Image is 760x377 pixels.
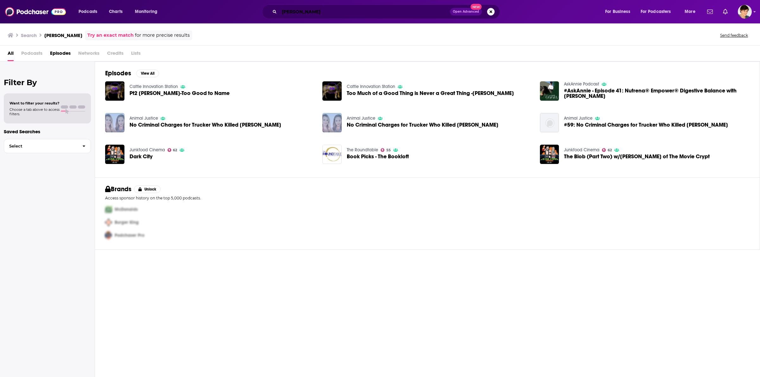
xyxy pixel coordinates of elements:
span: No Criminal Charges for Trucker Who Killed [PERSON_NAME] [130,122,281,128]
a: 55 [381,148,391,152]
span: Burger King [115,220,139,225]
a: #59: No Criminal Charges for Trucker Who Killed Regan Russell [564,122,728,128]
span: 62 [173,149,177,152]
img: #AskAnnie - Episode 41: Nutrena® Empower® Digestive Balance with Russell Mueller [540,81,559,101]
img: Too Much of a Good Thing is Never a Great Thing -Dr. Russell Carrell [322,81,342,101]
img: The Blob (Part Two) w/Joe Lynch of The Movie Crypt [540,145,559,164]
span: Podcasts [79,7,97,16]
span: McDonalds [115,207,138,212]
span: The Blob (Part Two) w/[PERSON_NAME] of The Movie Crypt [564,154,710,159]
h3: [PERSON_NAME] [44,32,82,38]
span: Too Much of a Good Thing is Never a Great Thing -[PERSON_NAME] [347,91,514,96]
a: Show notifications dropdown [720,6,730,17]
a: #AskAnnie - Episode 41: Nutrena® Empower® Digestive Balance with Russell Mueller [564,88,750,99]
button: open menu [636,7,680,17]
span: More [685,7,695,16]
a: Junkfood Cinema [564,147,599,153]
a: All [8,48,14,61]
button: open menu [601,7,638,17]
a: Too Much of a Good Thing is Never a Great Thing -Dr. Russell Carrell [347,91,514,96]
span: Choose a tab above to access filters. [9,107,60,116]
a: Dark City [130,154,153,159]
a: Pt2 Dr. Russell Carrell-Too Good to Name [130,91,230,96]
a: AskAnnie Podcast [564,81,599,87]
a: Animal Justice [130,116,158,121]
span: Lists [131,48,141,61]
span: Want to filter your results? [9,101,60,105]
span: Logged in as bethwouldknow [738,5,752,19]
input: Search podcasts, credits, & more... [279,7,450,17]
span: No Criminal Charges for Trucker Who Killed [PERSON_NAME] [347,122,498,128]
a: Cattle Innovation Station [130,84,178,89]
a: Animal Justice [564,116,592,121]
span: Credits [107,48,123,61]
button: Unlock [134,185,161,193]
span: Open Advanced [453,10,479,13]
h2: Filter By [4,78,91,87]
h2: Brands [105,185,131,193]
a: The Blob (Part Two) w/Joe Lynch of The Movie Crypt [564,154,710,159]
a: No Criminal Charges for Trucker Who Killed Regan Russell [105,113,124,132]
h2: Episodes [105,69,131,77]
span: 62 [608,149,612,152]
span: For Business [605,7,630,16]
span: Select [4,144,77,148]
button: open menu [680,7,703,17]
img: Second Pro Logo [103,216,115,229]
span: Monitoring [135,7,157,16]
p: Access sponsor history on the top 5,000 podcasts. [105,196,750,200]
button: open menu [74,7,105,17]
span: 55 [386,149,391,152]
span: Podchaser Pro [115,233,144,238]
a: Charts [105,7,126,17]
button: View All [136,70,159,77]
a: The Roundtable [347,147,378,153]
a: Book Picks - The Bookloft [347,154,409,159]
button: open menu [130,7,166,17]
a: Pt2 Dr. Russell Carrell-Too Good to Name [105,81,124,101]
button: Show profile menu [738,5,752,19]
div: Search podcasts, credits, & more... [268,4,506,19]
span: for more precise results [135,32,190,39]
span: Networks [78,48,99,61]
a: No Criminal Charges for Trucker Who Killed Regan Russell [347,122,498,128]
a: Junkfood Cinema [130,147,165,153]
a: Animal Justice [347,116,375,121]
button: Send feedback [718,33,750,38]
img: No Criminal Charges for Trucker Who Killed Regan Russell [322,113,342,132]
span: #AskAnnie - Episode 41: Nutrena® Empower® Digestive Balance with [PERSON_NAME] [564,88,750,99]
img: Dark City [105,145,124,164]
span: New [471,4,482,10]
a: Episodes [50,48,71,61]
span: #59: No Criminal Charges for Trucker Who Killed [PERSON_NAME] [564,122,728,128]
p: Saved Searches [4,129,91,135]
a: No Criminal Charges for Trucker Who Killed Regan Russell [130,122,281,128]
a: Cattle Innovation Station [347,84,395,89]
a: Try an exact match [87,32,134,39]
img: #59: No Criminal Charges for Trucker Who Killed Regan Russell [540,113,559,132]
button: Select [4,139,91,153]
img: Third Pro Logo [103,229,115,242]
h3: Search [21,32,37,38]
span: Pt2 [PERSON_NAME]-Too Good to Name [130,91,230,96]
img: Podchaser - Follow, Share and Rate Podcasts [5,6,66,18]
a: 62 [602,148,612,152]
span: For Podcasters [641,7,671,16]
a: EpisodesView All [105,69,159,77]
span: Podcasts [21,48,42,61]
a: Show notifications dropdown [705,6,715,17]
span: Charts [109,7,123,16]
img: User Profile [738,5,752,19]
img: Book Picks - The Bookloft [322,145,342,164]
